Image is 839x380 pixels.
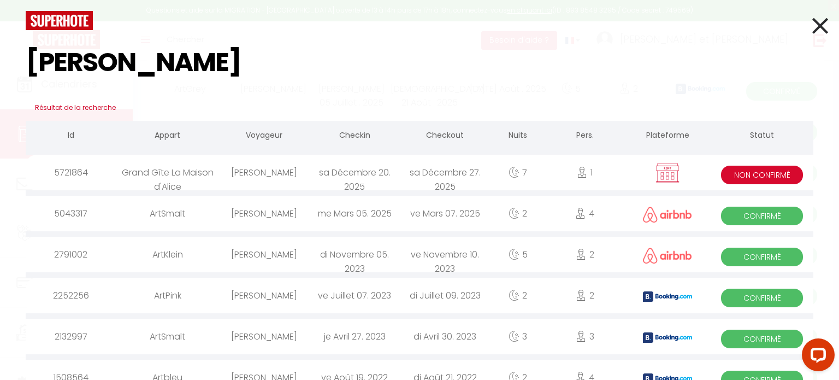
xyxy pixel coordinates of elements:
[491,155,546,190] div: 7
[218,196,309,231] div: [PERSON_NAME]
[721,166,803,184] span: Non Confirmé
[546,278,624,313] div: 2
[26,11,93,30] img: logo
[26,121,116,152] th: Id
[400,155,491,190] div: sa Décembre 27. 2025
[26,95,813,121] h3: Résultat de la recherche
[491,278,546,313] div: 2
[218,319,309,354] div: [PERSON_NAME]
[643,291,692,302] img: booking2.png
[624,121,711,152] th: Plateforme
[116,196,218,231] div: ArtSmalt
[721,207,803,225] span: Confirmé
[546,319,624,354] div: 3
[643,248,692,264] img: airbnb2.png
[400,121,491,152] th: Checkout
[26,155,116,190] div: 5721864
[400,278,491,313] div: di Juillet 09. 2023
[711,121,813,152] th: Statut
[793,334,839,380] iframe: LiveChat chat widget
[218,121,309,152] th: Voyageur
[721,248,803,266] span: Confirmé
[400,196,491,231] div: ve Mars 07. 2025
[26,30,813,95] input: Tapez pour rechercher...
[546,237,624,272] div: 2
[654,162,681,183] img: rent.png
[309,121,400,152] th: Checkin
[309,319,400,354] div: je Avril 27. 2023
[546,196,624,231] div: 4
[400,237,491,272] div: ve Novembre 10. 2023
[218,278,309,313] div: [PERSON_NAME]
[400,319,491,354] div: di Avril 30. 2023
[491,196,546,231] div: 2
[218,155,309,190] div: [PERSON_NAME]
[491,237,546,272] div: 5
[116,121,218,152] th: Appart
[721,330,803,348] span: Confirmé
[309,278,400,313] div: ve Juillet 07. 2023
[309,237,400,272] div: di Novembre 05. 2023
[26,237,116,272] div: 2791002
[546,121,624,152] th: Pers.
[26,319,116,354] div: 2132997
[309,155,400,190] div: sa Décembre 20. 2025
[116,237,218,272] div: ArtKlein
[546,155,624,190] div: 1
[643,332,692,343] img: booking2.png
[116,155,218,190] div: Grand Gîte La Maison d'Alice
[116,319,218,354] div: ArtSmalt
[26,196,116,231] div: 5043317
[491,319,546,354] div: 3
[26,278,116,313] div: 2252256
[643,207,692,223] img: airbnb2.png
[309,196,400,231] div: me Mars 05. 2025
[116,278,218,313] div: ArtPink
[491,121,546,152] th: Nuits
[218,237,309,272] div: [PERSON_NAME]
[721,289,803,307] span: Confirmé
